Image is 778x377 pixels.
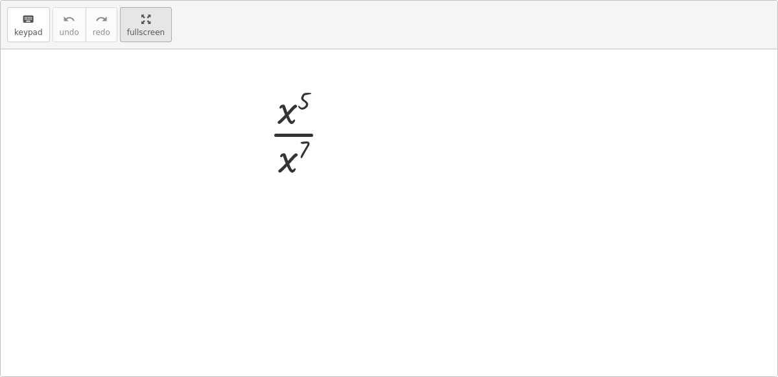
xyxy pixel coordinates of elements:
span: fullscreen [127,28,165,37]
i: undo [63,12,75,27]
i: redo [95,12,108,27]
button: keyboardkeypad [7,7,50,42]
i: keyboard [22,12,34,27]
button: undoundo [53,7,86,42]
button: fullscreen [120,7,172,42]
span: undo [60,28,79,37]
span: redo [93,28,110,37]
button: redoredo [86,7,117,42]
span: keypad [14,28,43,37]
